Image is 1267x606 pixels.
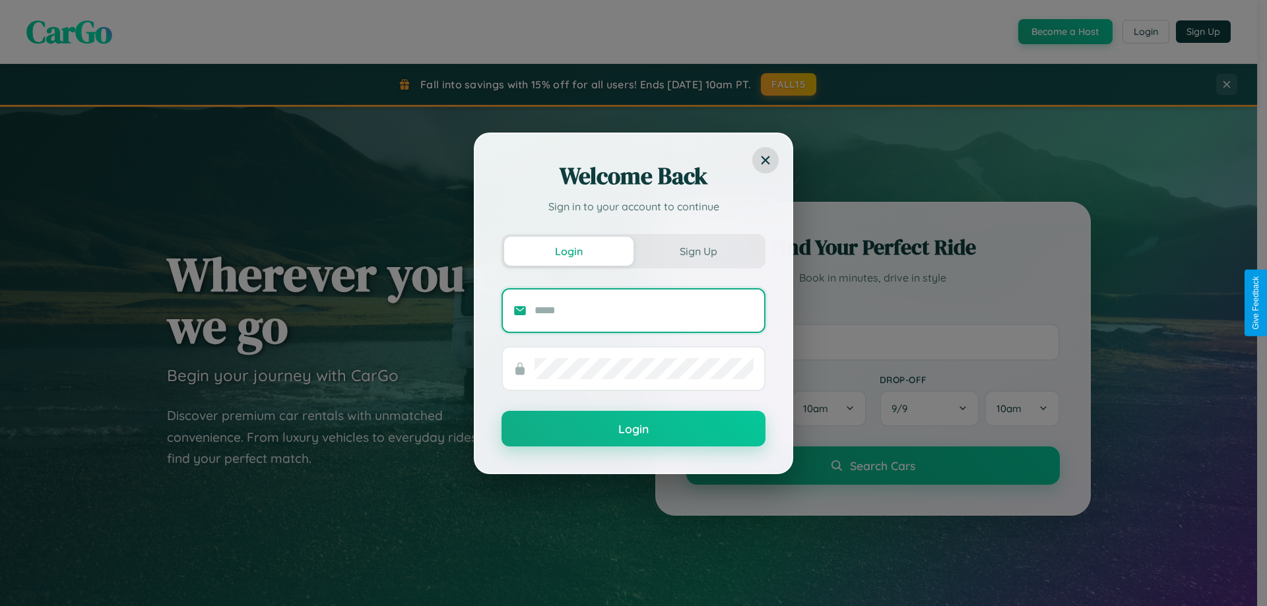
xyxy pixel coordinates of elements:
[502,411,765,446] button: Login
[502,198,765,214] p: Sign in to your account to continue
[504,237,633,266] button: Login
[1251,276,1260,330] div: Give Feedback
[502,160,765,192] h2: Welcome Back
[633,237,763,266] button: Sign Up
